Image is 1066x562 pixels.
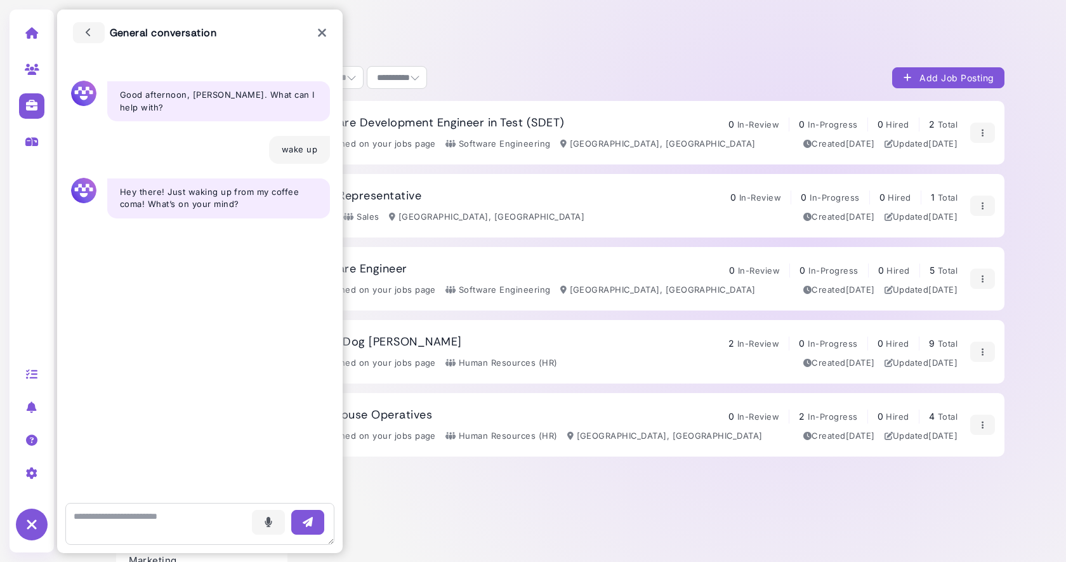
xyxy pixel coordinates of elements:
[808,338,857,349] span: In-Progress
[269,136,330,164] div: wake up
[885,430,958,443] div: Updated
[885,284,958,297] div: Updated
[799,411,805,422] span: 2
[928,358,957,368] time: Jun 07, 2025
[306,430,436,443] div: Published on your jobs page
[738,265,780,276] span: In-Review
[803,430,875,443] div: Created
[560,284,756,297] div: [GEOGRAPHIC_DATA], [GEOGRAPHIC_DATA]
[107,81,330,121] div: Good afternoon, [PERSON_NAME]. What can I help with?
[445,138,551,151] div: Software Engineering
[737,411,779,422] span: In-Review
[799,338,805,349] span: 0
[803,357,875,370] div: Created
[803,211,875,224] div: Created
[730,192,736,203] span: 0
[938,338,957,349] span: Total
[728,338,734,349] span: 2
[846,211,875,222] time: Jul 01, 2025
[885,357,958,370] div: Updated
[879,192,885,203] span: 0
[343,211,379,224] div: Sales
[799,265,805,276] span: 0
[445,284,551,297] div: Software Engineering
[878,265,884,276] span: 0
[938,192,957,203] span: Total
[728,119,734,130] span: 0
[878,411,883,422] span: 0
[929,338,935,349] span: 9
[120,186,317,211] p: Hey there! Just waking up from my coffee coma! What’s on your mind?
[885,211,958,224] div: Updated
[306,284,436,297] div: Published on your jobs page
[445,430,558,443] div: Human Resources (HR)
[892,67,1004,88] button: Add Job Posting
[728,411,734,422] span: 0
[306,116,565,130] h3: Software Development Engineer in Test (SDET)
[846,138,875,149] time: Jul 09, 2025
[928,284,957,295] time: Jun 17, 2025
[878,119,883,130] span: 0
[928,431,957,441] time: Jun 07, 2025
[938,265,957,276] span: Total
[803,284,875,297] div: Created
[739,192,781,203] span: In-Review
[846,431,875,441] time: Mar 03, 2025
[929,119,935,130] span: 2
[801,192,806,203] span: 0
[306,357,436,370] div: Published on your jobs page
[930,265,935,276] span: 5
[73,22,216,43] h3: General conversation
[938,411,957,422] span: Total
[938,119,957,130] span: Total
[810,192,859,203] span: In-Progress
[928,138,957,149] time: Jul 09, 2025
[445,357,558,370] div: Human Resources (HR)
[878,338,883,349] span: 0
[306,138,436,151] div: Published on your jobs page
[808,411,857,422] span: In-Progress
[567,430,763,443] div: [GEOGRAPHIC_DATA], [GEOGRAPHIC_DATA]
[306,262,407,276] h3: Software Engineer
[902,71,994,84] div: Add Job Posting
[737,338,779,349] span: In-Review
[306,189,422,203] h3: Sales Representative
[886,411,909,422] span: Hired
[803,138,875,151] div: Created
[929,411,935,422] span: 4
[126,23,1004,41] h2: Jobs
[846,284,875,295] time: Jun 07, 2025
[808,265,858,276] span: In-Progress
[886,338,909,349] span: Hired
[799,119,805,130] span: 0
[885,138,958,151] div: Updated
[931,192,935,203] span: 1
[928,211,957,222] time: Jul 01, 2025
[886,265,909,276] span: Hired
[560,138,756,151] div: [GEOGRAPHIC_DATA], [GEOGRAPHIC_DATA]
[729,265,735,276] span: 0
[886,119,909,130] span: Hired
[306,335,462,349] h3: Urban Dog [PERSON_NAME]
[846,358,875,368] time: Feb 04, 2025
[888,192,911,203] span: Hired
[808,119,857,130] span: In-Progress
[737,119,779,130] span: In-Review
[306,408,433,422] h3: Warehouse Operatives
[389,211,584,224] div: [GEOGRAPHIC_DATA], [GEOGRAPHIC_DATA]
